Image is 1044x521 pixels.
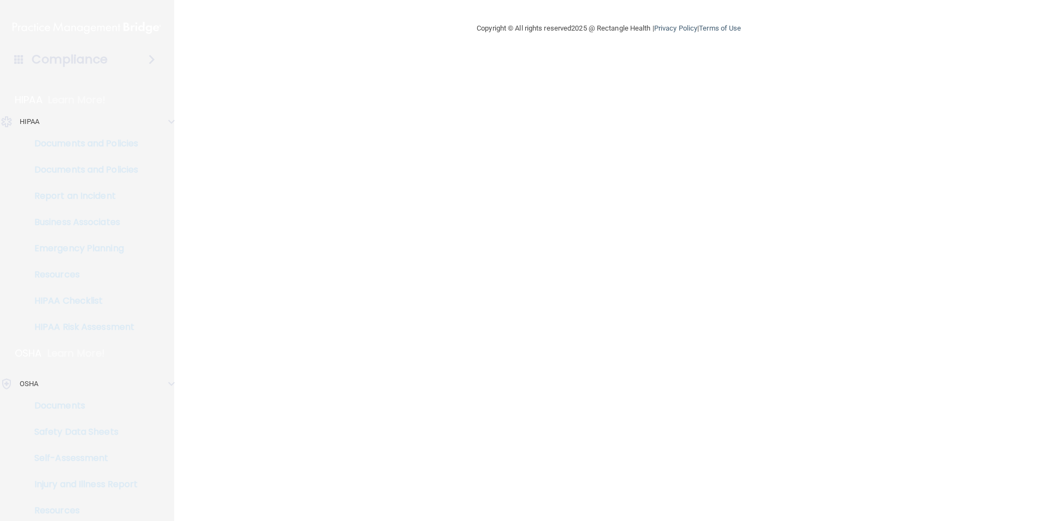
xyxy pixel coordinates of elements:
[15,93,43,106] p: HIPAA
[7,400,156,411] p: Documents
[699,24,741,32] a: Terms of Use
[7,505,156,516] p: Resources
[48,347,105,360] p: Learn More!
[7,322,156,333] p: HIPAA Risk Assessment
[48,93,106,106] p: Learn More!
[7,295,156,306] p: HIPAA Checklist
[7,479,156,490] p: Injury and Illness Report
[7,453,156,464] p: Self-Assessment
[13,17,161,39] img: PMB logo
[7,243,156,254] p: Emergency Planning
[7,164,156,175] p: Documents and Policies
[20,115,40,128] p: HIPAA
[7,269,156,280] p: Resources
[7,138,156,149] p: Documents and Policies
[7,191,156,202] p: Report an Incident
[15,347,42,360] p: OSHA
[7,217,156,228] p: Business Associates
[654,24,697,32] a: Privacy Policy
[7,427,156,437] p: Safety Data Sheets
[32,52,108,67] h4: Compliance
[20,377,38,390] p: OSHA
[410,11,808,46] div: Copyright © All rights reserved 2025 @ Rectangle Health | |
